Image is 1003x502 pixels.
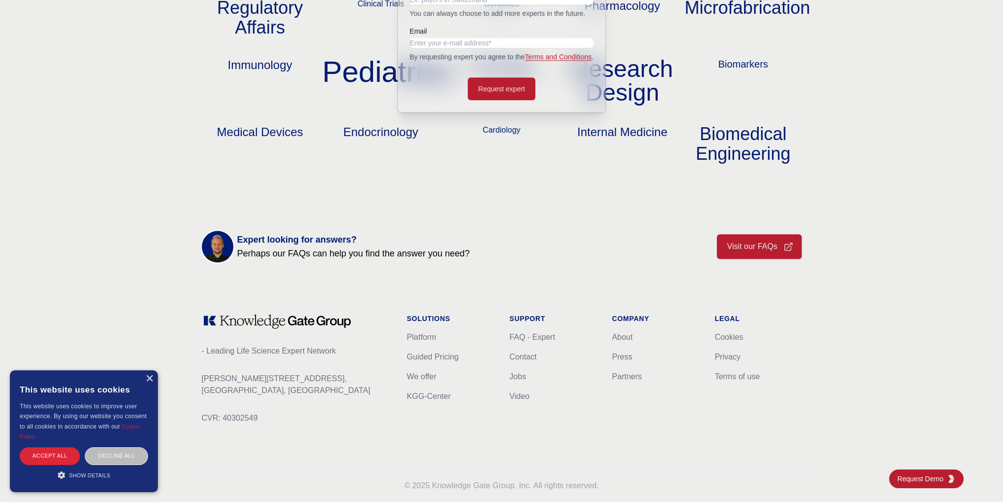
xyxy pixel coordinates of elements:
span: Show details [69,472,111,478]
p: Cardiology [443,124,560,164]
img: KOL management, KEE, Therapy area experts [202,231,233,262]
p: Endocrinology [322,124,439,164]
div: Decline all [85,447,148,465]
label: Email [409,26,594,36]
h1: Company [612,314,699,323]
a: Request DemoKGG [889,469,964,488]
a: Partners [612,372,642,381]
p: Internal Medicine [564,124,681,164]
a: Terms and Conditions [525,53,592,61]
a: Contact [510,353,537,361]
span: © [405,481,410,490]
span: This website uses cookies to improve user experience. By using our website you consent to all coo... [20,403,147,430]
p: Biomedical Engineering [685,124,802,164]
h1: Solutions [407,314,494,323]
a: Guided Pricing [407,353,459,361]
p: CVR: 40302549 [202,412,391,424]
h1: Support [510,314,596,323]
p: - Leading Life Science Expert Network [202,345,391,357]
a: Platform [407,333,437,341]
div: Accept all [20,447,80,465]
p: You can always choose to add more experts in the future. [409,8,594,18]
a: Cookie Policy [20,424,140,439]
div: Show details [20,470,148,480]
a: We offer [407,372,437,381]
span: Perhaps our FAQs can help you find the answer you need? [237,247,470,260]
span: Expert looking for answers? [237,233,470,247]
p: Medical Devices [202,124,319,164]
div: Close [146,375,153,383]
p: By requesting expert you agree to the . [409,52,594,62]
a: Cookies [715,333,743,341]
a: Terms of use [715,372,760,381]
a: FAQ - Expert [510,333,555,341]
a: About [612,333,633,341]
button: Request expert [468,77,535,100]
a: Press [612,353,632,361]
a: Visit our FAQs [717,234,802,259]
a: KGG-Center [407,392,451,400]
div: This website uses cookies [20,378,148,401]
input: Enter your e-mail address* [409,38,594,48]
p: 2025 Knowledge Gate Group, Inc. All rights reserved. [202,480,802,492]
a: Video [510,392,530,400]
p: [PERSON_NAME][STREET_ADDRESS], [GEOGRAPHIC_DATA], [GEOGRAPHIC_DATA] [202,373,391,396]
a: Jobs [510,372,526,381]
img: KGG [947,475,955,483]
span: Request Demo [897,474,947,484]
iframe: Chat Widget [954,455,1003,502]
h1: Legal [715,314,802,323]
a: Privacy [715,353,741,361]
